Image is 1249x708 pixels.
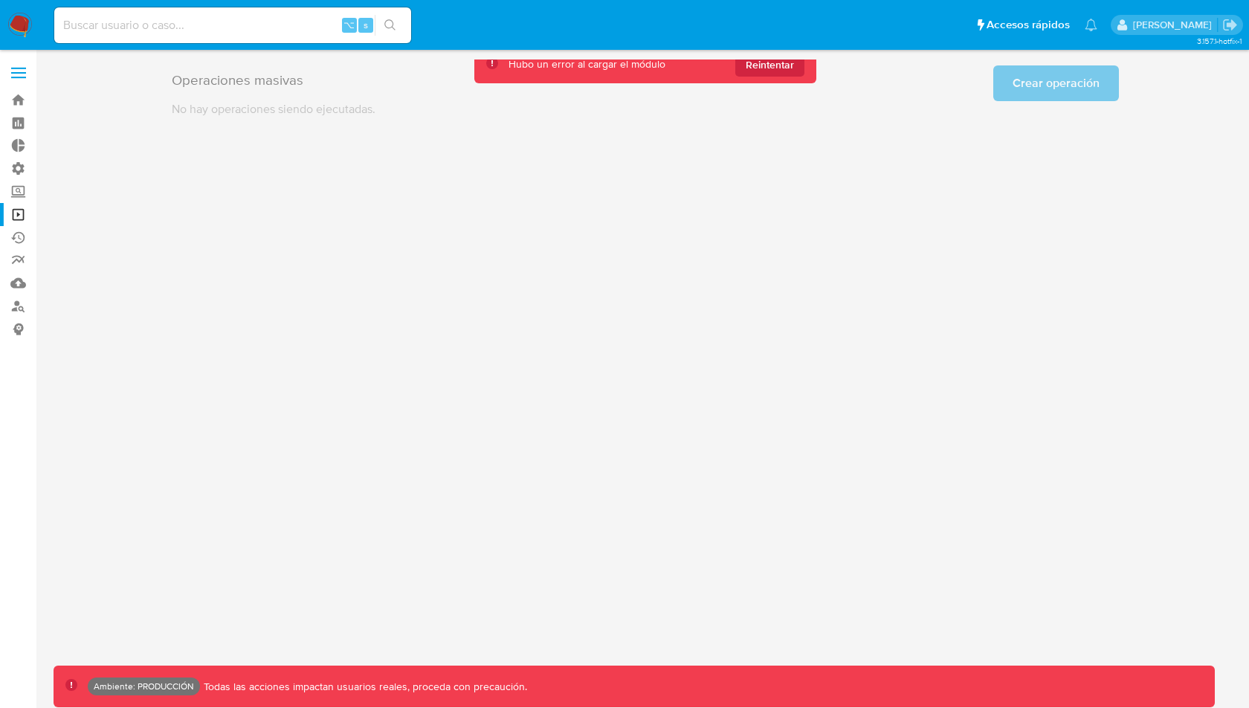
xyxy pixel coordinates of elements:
span: ⌥ [343,18,355,32]
span: s [364,18,368,32]
p: Ambiente: PRODUCCIÓN [94,683,194,689]
input: Buscar usuario o caso... [54,16,411,35]
a: Salir [1222,17,1238,33]
p: Todas las acciones impactan usuarios reales, proceda con precaución. [200,680,527,694]
button: search-icon [375,15,405,36]
a: Notificaciones [1085,19,1097,31]
p: ramiro.carbonell@mercadolibre.com.co [1133,18,1217,32]
span: Accesos rápidos [987,17,1070,33]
